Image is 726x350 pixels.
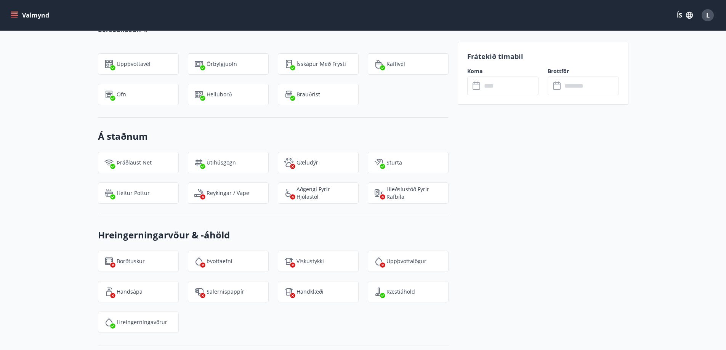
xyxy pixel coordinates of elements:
[296,60,346,68] p: Ísskápur með frysti
[706,11,710,19] span: L
[117,91,126,98] p: Ofn
[194,59,204,69] img: WhzojLTXTmGNzu0iQ37bh4OB8HAJRP8FBs0dzKJK.svg
[194,287,204,296] img: JsUkc86bAWErts0UzsjU3lk4pw2986cAIPoh8Yw7.svg
[207,91,232,98] p: Helluborð
[98,130,449,143] h3: Á staðnum
[374,257,383,266] img: y5Bi4hK1jQC9cBVbXcWRSDyXCR2Ut8Z2VPlYjj17.svg
[194,189,204,198] img: QNIUl6Cv9L9rHgMXwuzGLuiJOj7RKqxk9mBFPqjq.svg
[284,90,293,99] img: eXskhI6PfzAYYayp6aE5zL2Gyf34kDYkAHzo7Blm.svg
[117,288,143,296] p: Handsápa
[284,257,293,266] img: tIVzTFYizac3SNjIS52qBBKOADnNn3qEFySneclv.svg
[374,158,383,167] img: fkJ5xMEnKf9CQ0V6c12WfzkDEsV4wRmoMqv4DnVF.svg
[386,185,442,201] p: Hleðslustöð fyrir rafbíla
[117,159,152,166] p: Þráðlaust net
[194,90,204,99] img: 9R1hYb2mT2cBJz2TGv4EKaumi4SmHMVDNXcQ7C8P.svg
[374,189,383,198] img: nH7E6Gw2rvWFb8XaSdRp44dhkQaj4PJkOoRYItBQ.svg
[284,189,293,198] img: 8IYIKVZQyRlUC6HQIIUSdjpPGRncJsz2RzLgWvp4.svg
[194,257,204,266] img: PMt15zlZL5WN7A8x0Tvk8jOMlfrCEhCcZ99roZt4.svg
[699,6,717,24] button: L
[104,287,114,296] img: 96TlfpxwFVHR6UM9o3HrTVSiAREwRYtsizir1BR0.svg
[117,318,167,326] p: Hreingerningavörur
[104,257,114,266] img: FQTGzxj9jDlMaBqrp2yyjtzD4OHIbgqFuIf1EfZm.svg
[296,288,324,296] p: Handklæði
[117,189,150,197] p: Heitur pottur
[117,257,145,265] p: Borðtuskur
[9,8,52,22] button: menu
[194,158,204,167] img: zl1QXYWpuXQflmynrNOhYvHk3MCGPnvF2zCJrr1J.svg
[284,59,293,69] img: CeBo16TNt2DMwKWDoQVkwc0rPfUARCXLnVWH1QgS.svg
[548,67,619,75] label: Brottför
[374,287,383,296] img: saOQRUK9k0plC04d75OSnkMeCb4WtbSIwuaOqe9o.svg
[296,159,318,166] p: Gæludýr
[296,257,324,265] p: Viskustykki
[374,59,383,69] img: YAuCf2RVBoxcWDOxEIXE9JF7kzGP1ekdDd7KNrAY.svg
[117,60,151,68] p: Uppþvottavél
[284,158,293,167] img: pxcaIm5dSOV3FS4whs1soiYWTwFQvksT25a9J10C.svg
[104,158,114,167] img: HJRyFFsYp6qjeUYhR4dAD8CaCEsnIFYZ05miwXoh.svg
[296,185,352,201] p: Aðgengi fyrir hjólastól
[386,288,415,296] p: Ræstiáhöld
[207,60,237,68] p: Örbylgjuofn
[284,287,293,296] img: uiBtL0ikWr40dZiggAgPY6zIBwQcLm3lMVfqTObx.svg
[104,189,114,198] img: h89QDIuHlAdpqTriuIvuEWkTH976fOgBEOOeu1mi.svg
[386,60,405,68] p: Kaffivél
[467,67,538,75] label: Koma
[386,257,426,265] p: Uppþvottalögur
[104,318,114,327] img: IEMZxl2UAX2uiPqnGqR2ECYTbkBjM7IGMvKNT7zJ.svg
[104,59,114,69] img: 7hj2GulIrg6h11dFIpsIzg8Ak2vZaScVwTihwv8g.svg
[673,8,697,22] button: ÍS
[386,159,402,166] p: Sturta
[296,91,320,98] p: Brauðrist
[207,189,249,197] p: Reykingar / Vape
[207,257,232,265] p: Þvottaefni
[207,288,244,296] p: Salernispappír
[467,51,619,61] p: Frátekið tímabil
[98,229,449,241] h3: Hreingerningarvöur & -áhöld
[207,159,236,166] p: Útihúsgögn
[104,90,114,99] img: zPVQBp9blEdIFer1EsEXGkdLSf6HnpjwYpytJsbc.svg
